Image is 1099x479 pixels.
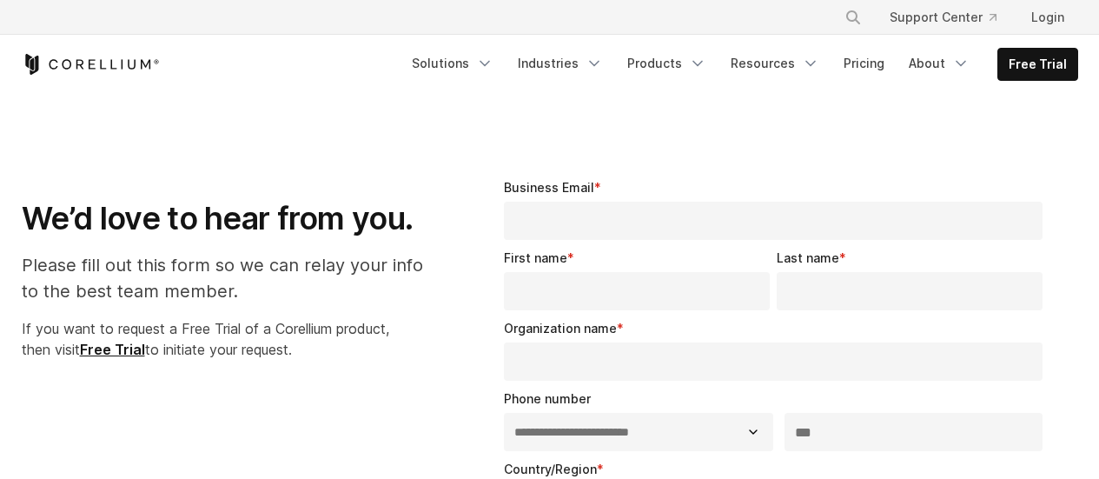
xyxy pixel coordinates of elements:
[777,250,839,265] span: Last name
[507,48,613,79] a: Industries
[504,180,594,195] span: Business Email
[401,48,504,79] a: Solutions
[898,48,980,79] a: About
[504,321,617,336] span: Organization name
[22,199,441,238] h1: We’d love to hear from you.
[80,341,145,358] a: Free Trial
[504,250,567,265] span: First name
[720,48,830,79] a: Resources
[401,48,1078,81] div: Navigation Menu
[617,48,717,79] a: Products
[22,54,160,75] a: Corellium Home
[824,2,1078,33] div: Navigation Menu
[837,2,869,33] button: Search
[876,2,1010,33] a: Support Center
[504,391,591,406] span: Phone number
[22,252,441,304] p: Please fill out this form so we can relay your info to the best team member.
[22,318,441,360] p: If you want to request a Free Trial of a Corellium product, then visit to initiate your request.
[998,49,1077,80] a: Free Trial
[504,462,597,476] span: Country/Region
[1017,2,1078,33] a: Login
[833,48,895,79] a: Pricing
